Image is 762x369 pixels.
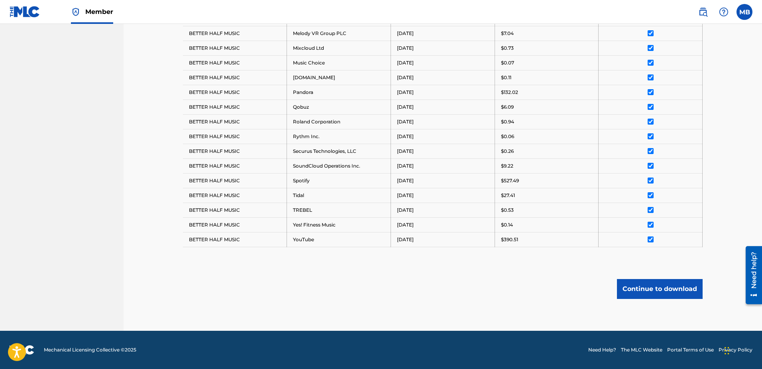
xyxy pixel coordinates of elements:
[287,173,391,188] td: Spotify
[617,279,703,299] button: Continue to download
[391,41,495,55] td: [DATE]
[501,118,514,125] p: $0.94
[391,158,495,173] td: [DATE]
[736,4,752,20] div: User Menu
[501,74,511,81] p: $0.11
[183,41,287,55] td: BETTER HALF MUSIC
[287,55,391,70] td: Music Choice
[501,59,514,66] p: $0.07
[501,192,515,199] p: $27.41
[287,70,391,85] td: [DOMAIN_NAME]
[501,89,518,96] p: $132.02
[183,100,287,114] td: BETTER HALF MUSIC
[719,7,729,17] img: help
[725,339,729,363] div: Drag
[287,129,391,144] td: Rythm Inc.
[183,173,287,188] td: BETTER HALF MUSIC
[501,45,514,52] p: $0.73
[85,7,113,16] span: Member
[501,221,513,228] p: $0.14
[501,207,514,214] p: $0.53
[287,41,391,55] td: Mixcloud Ltd
[391,85,495,100] td: [DATE]
[71,7,81,17] img: Top Rightsholder
[287,114,391,129] td: Roland Corporation
[287,100,391,114] td: Qobuz
[391,100,495,114] td: [DATE]
[287,203,391,217] td: TREBEL
[695,4,711,20] a: Public Search
[698,7,708,17] img: search
[722,331,762,369] iframe: Chat Widget
[183,70,287,85] td: BETTER HALF MUSIC
[391,26,495,41] td: [DATE]
[287,26,391,41] td: Melody VR Group PLC
[287,188,391,203] td: Tidal
[391,188,495,203] td: [DATE]
[287,158,391,173] td: SoundCloud Operations Inc.
[183,85,287,100] td: BETTER HALF MUSIC
[501,30,514,37] p: $7.04
[391,70,495,85] td: [DATE]
[287,144,391,158] td: Securus Technologies, LLC
[716,4,732,20] div: Help
[183,144,287,158] td: BETTER HALF MUSIC
[183,217,287,232] td: BETTER HALF MUSIC
[10,345,34,355] img: logo
[588,346,616,353] a: Need Help?
[391,203,495,217] td: [DATE]
[287,217,391,232] td: Yes! Fitness Music
[501,177,519,184] p: $527.49
[287,85,391,100] td: Pandora
[391,144,495,158] td: [DATE]
[183,232,287,247] td: BETTER HALF MUSIC
[183,26,287,41] td: BETTER HALF MUSIC
[44,346,136,353] span: Mechanical Licensing Collective © 2025
[501,133,514,140] p: $0.06
[183,188,287,203] td: BETTER HALF MUSIC
[183,203,287,217] td: BETTER HALF MUSIC
[501,236,518,243] p: $390.51
[183,55,287,70] td: BETTER HALF MUSIC
[183,114,287,129] td: BETTER HALF MUSIC
[183,158,287,173] td: BETTER HALF MUSIC
[501,148,514,155] p: $0.26
[391,129,495,144] td: [DATE]
[183,129,287,144] td: BETTER HALF MUSIC
[501,103,514,111] p: $6.09
[501,162,513,170] p: $9.22
[391,55,495,70] td: [DATE]
[667,346,714,353] a: Portal Terms of Use
[391,232,495,247] td: [DATE]
[391,173,495,188] td: [DATE]
[10,6,40,18] img: MLC Logo
[287,232,391,247] td: YouTube
[740,242,762,308] iframe: Resource Center
[719,346,752,353] a: Privacy Policy
[621,346,662,353] a: The MLC Website
[391,217,495,232] td: [DATE]
[391,114,495,129] td: [DATE]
